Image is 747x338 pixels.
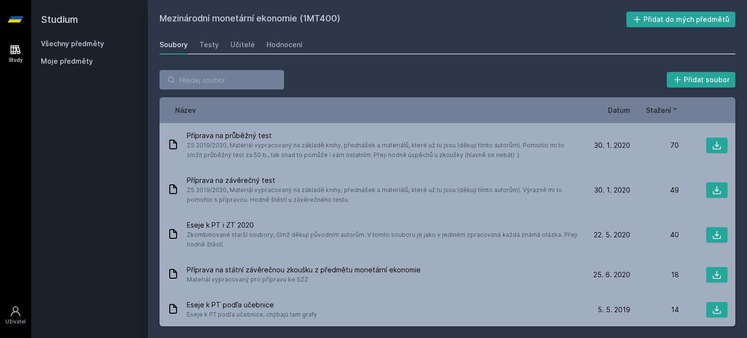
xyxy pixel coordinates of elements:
[160,35,188,54] a: Soubory
[630,270,679,280] div: 18
[160,70,284,89] input: Hledej soubor
[187,131,578,141] span: Příprava na průběžný test
[626,12,736,27] button: Přidat do mých předmětů
[267,40,302,50] div: Hodnocení
[630,141,679,150] div: 70
[267,35,302,54] a: Hodnocení
[231,35,255,54] a: Učitelé
[593,270,630,280] span: 25. 6. 2020
[2,39,29,69] a: Study
[630,230,679,240] div: 40
[160,40,188,50] div: Soubory
[199,35,219,54] a: Testy
[231,40,255,50] div: Učitelé
[41,56,93,66] span: Moje předměty
[594,230,630,240] span: 22. 5. 2020
[187,275,421,285] span: Materiál vypracovaný pro přípravu ke SZZ
[9,56,23,64] div: Study
[594,141,630,150] span: 30. 1. 2020
[187,230,578,249] span: Zkombinované starší soubory, čímž děkuji původním autorům. V tomto souboru je jako v jediném zpra...
[160,12,626,27] h2: Mezinárodní monetární ekonomie (1MT400)
[667,72,736,88] button: Přidat soubor
[2,301,29,330] a: Uživatel
[187,300,317,310] span: Eseje k PT podľa učebnice
[594,185,630,195] span: 30. 1. 2020
[646,105,671,115] span: Stažení
[598,305,630,315] span: 5. 5. 2019
[187,185,578,205] span: ZS 2019/2020, Materiál vypracovaný na základě knihy, přednášek a materiálů, které už tu jsou (děk...
[187,310,317,320] span: Eseje k PT podľa učebnice, chýbajú tam grafy
[646,105,679,115] button: Stažení
[41,39,104,48] a: Všechny předměty
[608,105,630,115] button: Datum
[630,185,679,195] div: 49
[187,176,578,185] span: Příprava na závěrečný test
[187,220,578,230] span: Eseje k PT i ZT 2020
[199,40,219,50] div: Testy
[187,141,578,160] span: ZS 2019/2020, Materiál vypracovaný na základě knihy, přednášek a materiálů, které už tu jsou (děk...
[630,305,679,315] div: 14
[187,265,421,275] span: Příprava na státní závěrečnou zkoušku z předmětu monetární ekonomie
[175,105,196,115] button: Název
[5,318,26,325] div: Uživatel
